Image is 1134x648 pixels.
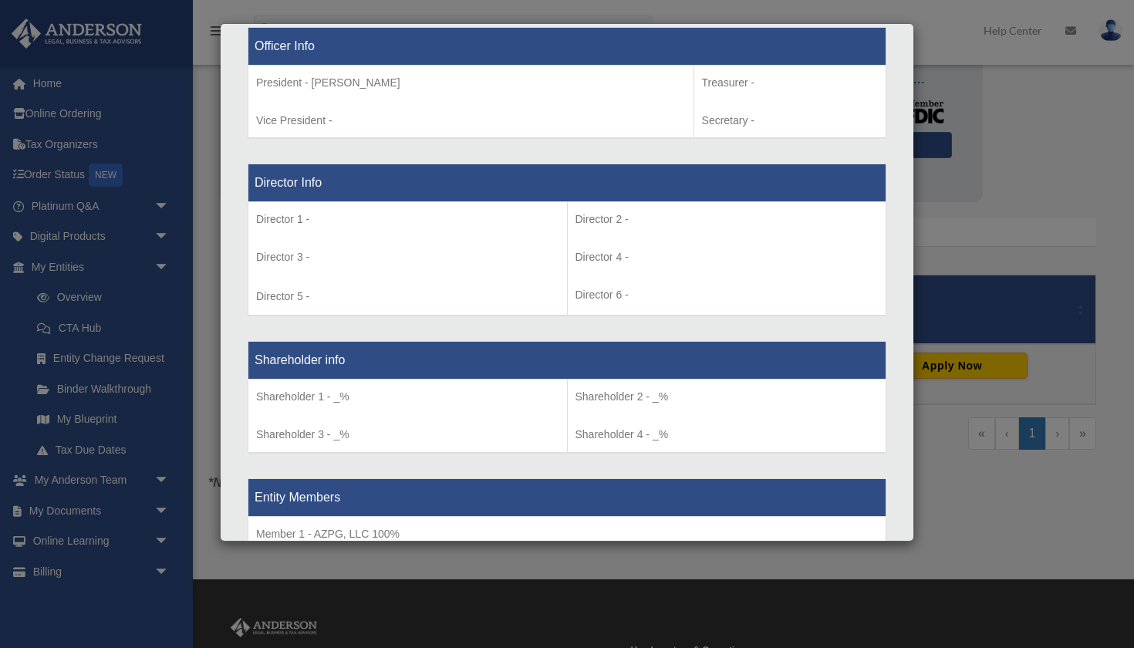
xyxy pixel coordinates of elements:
p: Shareholder 4 - _% [575,425,879,444]
p: Treasurer - [702,73,878,93]
p: Director 3 - [256,248,559,267]
p: Director 4 - [575,248,879,267]
p: Director 2 - [575,210,879,229]
p: President - [PERSON_NAME] [256,73,686,93]
th: Director Info [248,164,886,202]
p: Shareholder 2 - _% [575,387,879,407]
th: Entity Members [248,478,886,516]
p: Director 6 - [575,285,879,305]
p: Member 1 - AZPG, LLC 100% [256,525,878,544]
p: Vice President - [256,111,686,130]
p: Shareholder 3 - _% [256,425,559,444]
p: Shareholder 1 - _% [256,387,559,407]
p: Director 1 - [256,210,559,229]
p: Secretary - [702,111,878,130]
th: Shareholder info [248,342,886,380]
th: Officer Info [248,27,886,65]
td: Director 5 - [248,202,568,316]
